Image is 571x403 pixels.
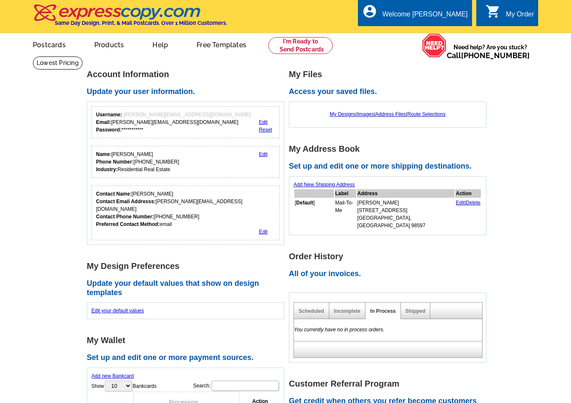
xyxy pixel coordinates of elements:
strong: Email: [96,119,111,125]
div: | | | [294,106,482,122]
a: [PHONE_NUMBER] [461,51,530,60]
b: Default [296,200,313,206]
a: In Process [370,308,396,314]
a: Products [81,34,138,54]
h1: My Design Preferences [87,262,289,271]
strong: Password: [96,127,122,133]
h4: Same Day Design, Print, & Mail Postcards. Over 1 Million Customers. [55,20,227,26]
a: Postcards [19,34,79,54]
h2: Update your default values that show on design templates [87,279,289,297]
a: Same Day Design, Print, & Mail Postcards. Over 1 Million Customers. [33,10,227,26]
td: [PERSON_NAME] [STREET_ADDRESS] [GEOGRAPHIC_DATA], [GEOGRAPHIC_DATA] 98597 [357,199,455,230]
div: My Order [506,11,534,22]
input: Search: [211,381,279,391]
th: Address [357,189,455,198]
h1: Customer Referral Program [289,379,491,388]
h2: Update your user information. [87,87,289,97]
label: Show Bankcards [91,380,157,392]
strong: Contact Name: [96,191,132,197]
div: Your personal details. [91,146,280,178]
a: My Designs [330,111,356,117]
strong: Industry: [96,167,117,172]
td: Mail-To-Me [335,199,356,230]
strong: Contact Phone Number: [96,214,154,220]
a: Add New Shipping Address [294,182,355,188]
strong: Phone Number: [96,159,133,165]
th: Label [335,189,356,198]
h2: All of your invoices. [289,269,491,279]
span: Call [447,51,530,60]
td: | [455,199,481,230]
div: Your login information. [91,106,280,138]
h2: Set up and edit one or more payment sources. [87,353,289,363]
a: shopping_cart My Order [486,9,534,20]
select: ShowBankcards [105,381,132,391]
a: Edit [259,119,268,125]
a: Edit [259,229,268,235]
a: Route Selections [407,111,446,117]
h2: Access your saved files. [289,87,491,97]
em: You currently have no in process orders. [294,327,384,333]
img: help [422,33,447,58]
h1: My Address Book [289,145,491,153]
a: Add new Bankcard [91,373,134,379]
strong: Preferred Contact Method: [96,221,160,227]
a: Edit [259,151,268,157]
a: Edit [456,200,464,206]
td: [ ] [294,199,334,230]
a: Incomplete [334,308,360,314]
a: Free Templates [183,34,260,54]
a: Delete [466,200,480,206]
a: Edit your default values [91,308,144,314]
h1: My Wallet [87,336,289,345]
a: Address Files [375,111,406,117]
strong: Username: [96,112,122,118]
div: Welcome [PERSON_NAME] [382,11,467,22]
h1: Order History [289,252,491,261]
h2: Set up and edit one or more shipping destinations. [289,162,491,171]
label: Search: [193,380,280,392]
strong: Contact Email Addresss: [96,199,156,204]
div: [PERSON_NAME] [PHONE_NUMBER] Residential Real Estate [96,150,179,173]
a: Help [139,34,181,54]
span: Need help? Are you stuck? [447,43,534,60]
div: Who should we contact regarding order issues? [91,185,280,240]
h1: Account Information [87,70,289,79]
a: Reset [259,127,272,133]
i: account_circle [362,4,377,19]
strong: Name: [96,151,112,157]
span: [PERSON_NAME][EMAIL_ADDRESS][DOMAIN_NAME] [123,112,251,118]
th: Action [455,189,481,198]
i: shopping_cart [486,4,501,19]
a: Images [358,111,374,117]
a: Scheduled [299,308,324,314]
div: [PERSON_NAME] [PERSON_NAME][EMAIL_ADDRESS][DOMAIN_NAME] [PHONE_NUMBER] email [96,190,275,228]
h1: My Files [289,70,491,79]
a: Shipped [406,308,425,314]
